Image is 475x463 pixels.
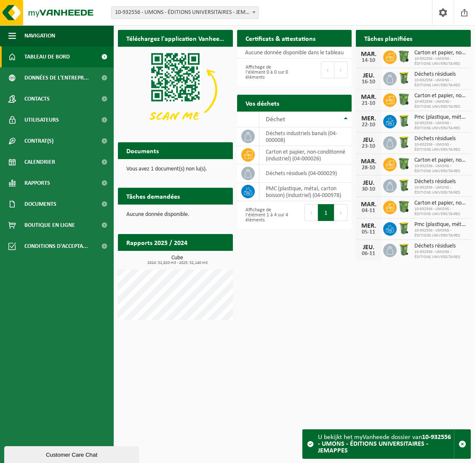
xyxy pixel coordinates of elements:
div: 14-10 [360,58,377,64]
span: 10-932556 - UMONS - ÉDITIONS UNIVERSITAIRES [414,99,467,109]
div: 05-11 [360,229,377,235]
span: Pmc (plastique, métal, carton boisson) (industriel) [414,114,467,121]
td: carton et papier, non-conditionné (industriel) (04-000026) [259,146,352,165]
p: Vous avez 1 document(s) non lu(s). [126,166,224,172]
span: 10-932556 - UMONS - ÉDITIONS UNIVERSITAIRES - JEMAPPES [111,6,259,19]
span: Carton et papier, non-conditionné (industriel) [414,93,467,99]
span: Tableau de bord [24,46,70,67]
div: JEU. [360,137,377,144]
span: Déchets résiduels [414,71,467,78]
strong: 10-932556 - UMONS - ÉDITIONS UNIVERSITAIRES - JEMAPPES [318,434,451,454]
div: MAR. [360,51,377,58]
button: Previous [321,61,334,78]
a: Consulter les rapports [160,250,232,267]
h2: Tâches planifiées [356,30,421,46]
button: Next [334,204,347,221]
div: 23-10 [360,144,377,149]
img: WB-0240-HPE-GN-50 [397,114,411,128]
span: 10-932556 - UMONS - ÉDITIONS UNIVERSITAIRES [414,56,467,67]
span: Documents [24,194,56,215]
h2: Certificats & attestations [237,30,324,46]
span: Contacts [24,88,50,109]
span: 2024: 52,820 m3 - 2025: 52,140 m3 [122,261,233,265]
div: U bekijkt het myVanheede dossier van [318,430,454,458]
img: WB-0240-HPE-GN-50 [397,221,411,235]
span: Déchets résiduels [414,243,467,250]
h2: Tâches demandées [118,188,188,204]
td: PMC (plastique, métal, carton boisson) (industriel) (04-000978) [259,183,352,201]
h2: Documents [118,142,167,159]
span: Déchet [266,116,285,123]
span: Rapports [24,173,50,194]
img: Download de VHEPlus App [118,47,233,133]
h3: Cube [122,255,233,265]
img: WB-0370-HPE-GN-50 [397,92,411,106]
span: 10-932556 - UMONS - ÉDITIONS UNIVERSITAIRES [414,142,467,152]
img: WB-0370-HPE-GN-50 [397,200,411,214]
div: JEU. [360,244,377,251]
span: Déchets résiduels [414,136,467,142]
div: Affichage de l'élément 0 à 0 sur 0 éléments [241,61,290,84]
span: Conditions d'accepta... [24,236,88,257]
span: Données de l'entrepr... [24,67,89,88]
img: WB-0370-HPE-GN-50 [397,49,411,64]
div: 06-11 [360,251,377,257]
div: 28-10 [360,165,377,171]
button: Previous [304,204,318,221]
span: Contrat(s) [24,130,53,152]
div: 22-10 [360,122,377,128]
span: Navigation [24,25,55,46]
div: 21-10 [360,101,377,106]
button: Next [334,61,347,78]
td: Aucune donnée disponible dans le tableau [237,47,352,59]
span: Carton et papier, non-conditionné (industriel) [414,200,467,207]
span: 10-932556 - UMONS - ÉDITIONS UNIVERSITAIRES [414,78,467,88]
span: 10-932556 - UMONS - ÉDITIONS UNIVERSITAIRES - JEMAPPES [112,7,258,19]
button: 1 [318,204,334,221]
div: 16-10 [360,79,377,85]
div: JEU. [360,180,377,186]
span: Carton et papier, non-conditionné (industriel) [414,157,467,164]
td: déchets résiduels (04-000029) [259,165,352,183]
img: WB-0240-HPE-GN-50 [397,242,411,257]
div: 30-10 [360,186,377,192]
span: 10-932556 - UMONS - ÉDITIONS UNIVERSITAIRES [414,164,467,174]
div: 04-11 [360,208,377,214]
span: Utilisateurs [24,109,59,130]
span: Carton et papier, non-conditionné (industriel) [414,50,467,56]
div: MER. [360,223,377,229]
h2: Téléchargez l'application Vanheede+ maintenant! [118,30,233,46]
span: Boutique en ligne [24,215,75,236]
span: 10-932556 - UMONS - ÉDITIONS UNIVERSITAIRES [414,207,467,217]
div: MER. [360,115,377,122]
div: MAR. [360,94,377,101]
h2: Vos déchets [237,95,288,111]
p: Aucune donnée disponible. [126,212,224,218]
div: Affichage de l'élément 1 à 4 sur 4 éléments [241,203,290,227]
div: JEU. [360,72,377,79]
div: MAR. [360,158,377,165]
img: WB-0370-HPE-GN-50 [397,157,411,171]
td: déchets industriels banals (04-000008) [259,128,352,146]
iframe: chat widget [4,444,141,463]
span: Déchets résiduels [414,178,467,185]
img: WB-0240-HPE-GN-50 [397,135,411,149]
span: 10-932556 - UMONS - ÉDITIONS UNIVERSITAIRES [414,250,467,260]
span: Pmc (plastique, métal, carton boisson) (industriel) [414,221,467,228]
h2: Rapports 2025 / 2024 [118,234,196,250]
span: 10-932556 - UMONS - ÉDITIONS UNIVERSITAIRES [414,121,467,131]
img: WB-0240-HPE-GN-50 [397,178,411,192]
span: Calendrier [24,152,55,173]
span: 10-932556 - UMONS - ÉDITIONS UNIVERSITAIRES [414,185,467,195]
div: MAR. [360,201,377,208]
img: WB-0240-HPE-GN-50 [397,71,411,85]
span: 10-932556 - UMONS - ÉDITIONS UNIVERSITAIRES [414,228,467,238]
